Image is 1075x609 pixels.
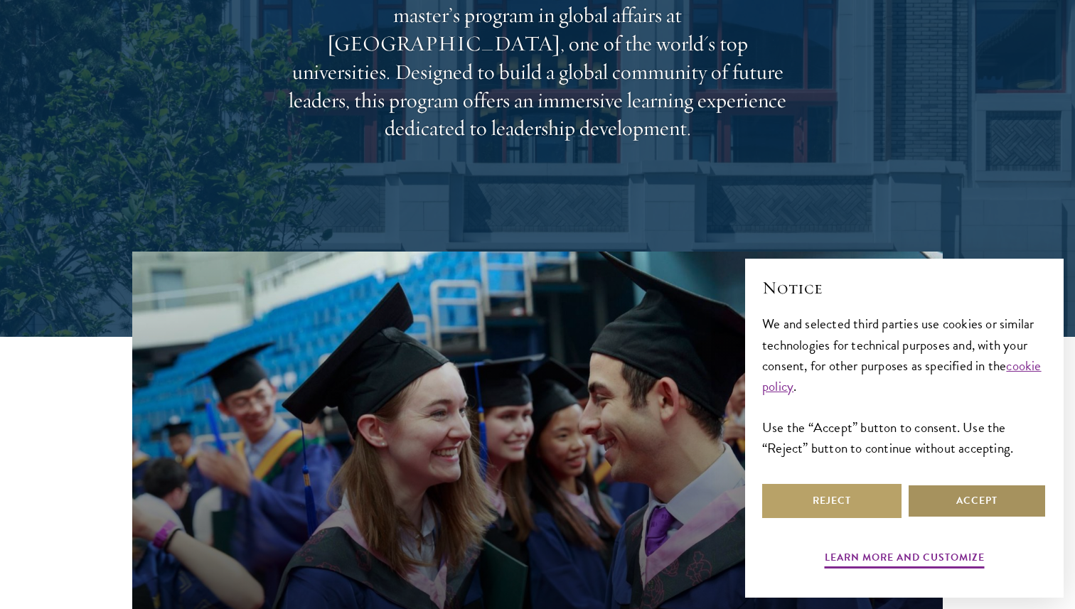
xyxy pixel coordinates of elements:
[762,313,1047,458] div: We and selected third parties use cookies or similar technologies for technical purposes and, wit...
[825,549,985,571] button: Learn more and customize
[762,276,1047,300] h2: Notice
[762,484,902,518] button: Reject
[762,355,1042,397] a: cookie policy
[907,484,1047,518] button: Accept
